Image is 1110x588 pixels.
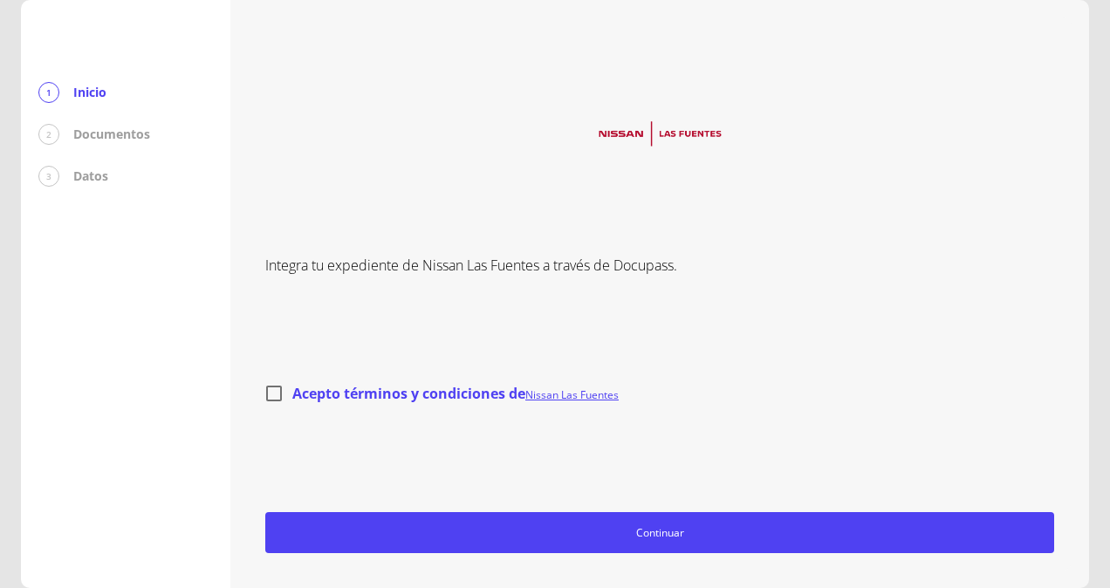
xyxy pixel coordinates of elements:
[273,523,1046,542] span: Continuar
[588,113,732,154] img: logo
[38,82,59,103] div: 1
[265,255,1054,276] p: Integra tu expediente de Nissan Las Fuentes a través de Docupass.
[73,126,150,143] p: Documentos
[38,166,59,187] div: 3
[38,124,59,145] div: 2
[73,168,108,185] p: Datos
[292,384,619,403] span: Acepto términos y condiciones de
[73,84,106,101] p: Inicio
[525,387,619,402] a: Nissan Las Fuentes
[265,512,1054,553] button: Continuar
